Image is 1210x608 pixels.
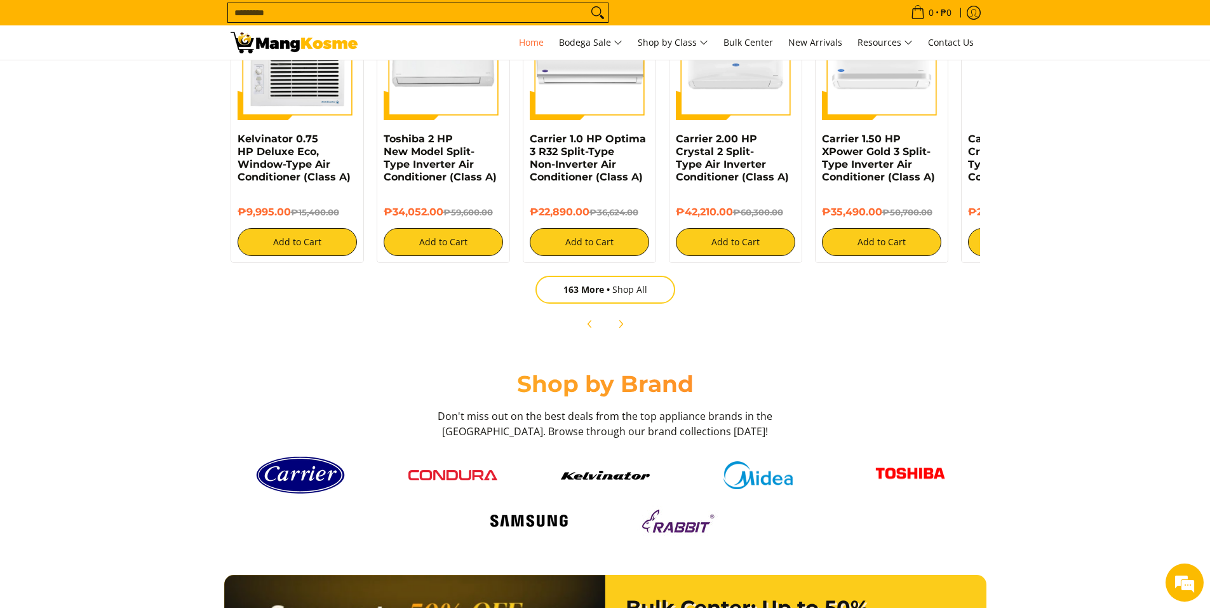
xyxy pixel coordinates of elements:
img: Kelvinator button 9a26f67e caed 448c 806d e01e406ddbdc [561,471,650,480]
a: Carrier logo 1 98356 9b90b2e1 0bd1 49ad 9aa2 9ddb2e94a36b [231,452,370,499]
img: Carrier 2.00 HP Crystal 2 Split-Type Air Inverter Conditioner (Class A) [676,1,795,120]
img: Logo samsung wordmark [485,509,574,533]
h6: ₱34,052.00 [384,206,503,219]
a: Carrier 1.50 HP XPower Gold 3 Split-Type Inverter Air Conditioner (Class A) [822,133,935,183]
a: Kelvinator button 9a26f67e caed 448c 806d e01e406ddbdc [535,471,675,480]
span: Resources [857,35,913,51]
img: Toshiba logo [866,458,955,493]
img: Carrier 1.50 HP XPower Gold 3 Split-Type Inverter Air Conditioner (Class A) [822,1,941,120]
button: Add to Cart [238,228,357,256]
a: Condura logo red [383,470,523,480]
img: Logo rabbit [637,505,726,537]
h2: Shop by Brand [231,370,980,398]
button: Add to Cart [968,228,1087,256]
img: Mang Kosme: Your Home Appliances Warehouse Sale Partner! [231,32,358,53]
button: Add to Cart [384,228,503,256]
h3: Don't miss out on the best deals from the top appliance brands in the [GEOGRAPHIC_DATA]. Browse t... [434,409,777,439]
button: Search [588,3,608,22]
a: Shop by Class [631,25,715,60]
a: Logo rabbit [612,505,751,537]
a: Contact Us [922,25,980,60]
button: Next [607,310,635,338]
span: 0 [927,8,936,17]
span: Bodega Sale [559,35,622,51]
nav: Main Menu [370,25,980,60]
span: Bulk Center [723,36,773,48]
h6: ₱9,995.00 [238,206,357,219]
h6: ₱35,490.00 [822,206,941,219]
a: Bodega Sale [553,25,629,60]
a: Carrier 2.00 HP Crystal 2 Split-Type Air Inverter Conditioner (Class A) [676,133,789,183]
img: Toshiba 2 HP New Model Split-Type Inverter Air Conditioner (Class A) [384,1,503,120]
img: Kelvinator 0.75 HP Deluxe Eco, Window-Type Air Conditioner (Class A) [238,1,357,120]
img: Condura logo red [408,470,497,480]
span: • [907,6,955,20]
del: ₱60,300.00 [733,207,783,217]
del: ₱15,400.00 [291,207,339,217]
span: Shop by Class [638,35,708,51]
span: New Arrivals [788,36,842,48]
a: Toshiba logo [840,458,980,493]
h6: ₱29,850.00 [968,206,1087,219]
img: Carrier logo 1 98356 9b90b2e1 0bd1 49ad 9aa2 9ddb2e94a36b [256,452,345,499]
a: Bulk Center [717,25,779,60]
h6: ₱42,210.00 [676,206,795,219]
a: Home [513,25,550,60]
a: New Arrivals [782,25,849,60]
h6: ₱22,890.00 [530,206,649,219]
button: Previous [576,310,604,338]
a: 163 MoreShop All [535,276,675,304]
button: Add to Cart [676,228,795,256]
span: Home [519,36,544,48]
img: Midea logo 405e5d5e af7e 429b b899 c48f4df307b6 [713,461,802,490]
a: Carrier 1.00 HP Crystal Split-Type Inverter Air Conditioner (Class A) [968,133,1081,183]
del: ₱36,624.00 [589,207,638,217]
a: Resources [851,25,919,60]
a: Midea logo 405e5d5e af7e 429b b899 c48f4df307b6 [688,461,828,490]
span: Contact Us [928,36,974,48]
del: ₱50,700.00 [882,207,932,217]
span: 163 More [563,283,612,295]
button: Add to Cart [530,228,649,256]
a: Toshiba 2 HP New Model Split-Type Inverter Air Conditioner (Class A) [384,133,497,183]
a: Carrier 1.0 HP Optima 3 R32 Split-Type Non-Inverter Air Conditioner (Class A) [530,133,646,183]
a: Kelvinator 0.75 HP Deluxe Eco, Window-Type Air Conditioner (Class A) [238,133,351,183]
del: ₱59,600.00 [443,207,493,217]
img: Carrier 1.00 HP Crystal Split-Type Inverter Air Conditioner (Class A) [968,1,1087,120]
img: Carrier 1.0 HP Optima 3 R32 Split-Type Non-Inverter Air Conditioner (Class A) [530,1,649,120]
span: ₱0 [939,8,953,17]
a: Logo samsung wordmark [459,509,599,533]
button: Add to Cart [822,228,941,256]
